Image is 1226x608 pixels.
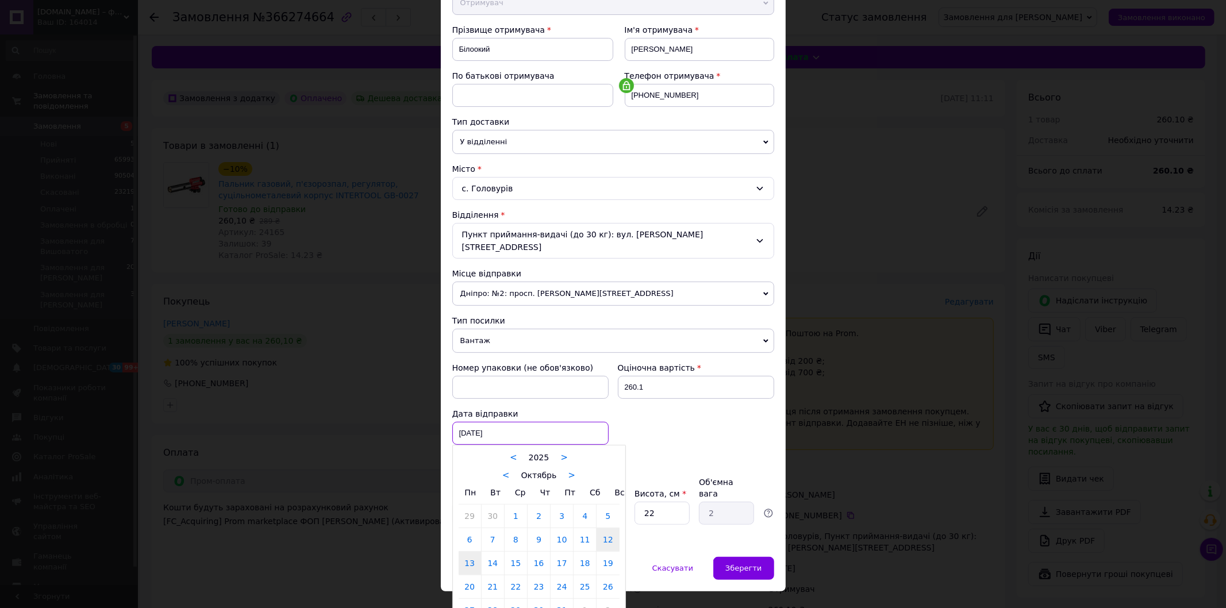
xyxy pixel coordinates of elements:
a: 29 [459,505,481,528]
span: Чт [540,488,551,497]
span: Сб [590,488,600,497]
span: Зберегти [725,564,762,572]
a: 10 [551,528,573,551]
a: 17 [551,552,573,575]
a: 16 [528,552,550,575]
a: 25 [574,575,596,598]
a: 20 [459,575,481,598]
a: 9 [528,528,550,551]
a: < [510,452,517,463]
span: 2025 [529,453,549,462]
a: 2 [528,505,550,528]
a: 23 [528,575,550,598]
a: 18 [574,552,596,575]
span: Пт [564,488,575,497]
a: 13 [459,552,481,575]
span: Октябрь [521,471,557,480]
a: 22 [505,575,527,598]
a: 11 [574,528,596,551]
a: 21 [482,575,504,598]
a: 14 [482,552,504,575]
a: > [568,470,575,480]
a: 1 [505,505,527,528]
span: Вс [615,488,625,497]
a: 7 [482,528,504,551]
a: 12 [597,528,619,551]
span: Пн [465,488,476,497]
span: Скасувати [652,564,693,572]
a: 15 [505,552,527,575]
a: 30 [482,505,504,528]
a: 8 [505,528,527,551]
a: 5 [597,505,619,528]
a: < [502,470,510,480]
a: 4 [574,505,596,528]
a: 24 [551,575,573,598]
a: > [560,452,568,463]
a: 26 [597,575,619,598]
span: Ср [515,488,526,497]
a: 6 [459,528,481,551]
a: 3 [551,505,573,528]
span: Вт [490,488,501,497]
a: 19 [597,552,619,575]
